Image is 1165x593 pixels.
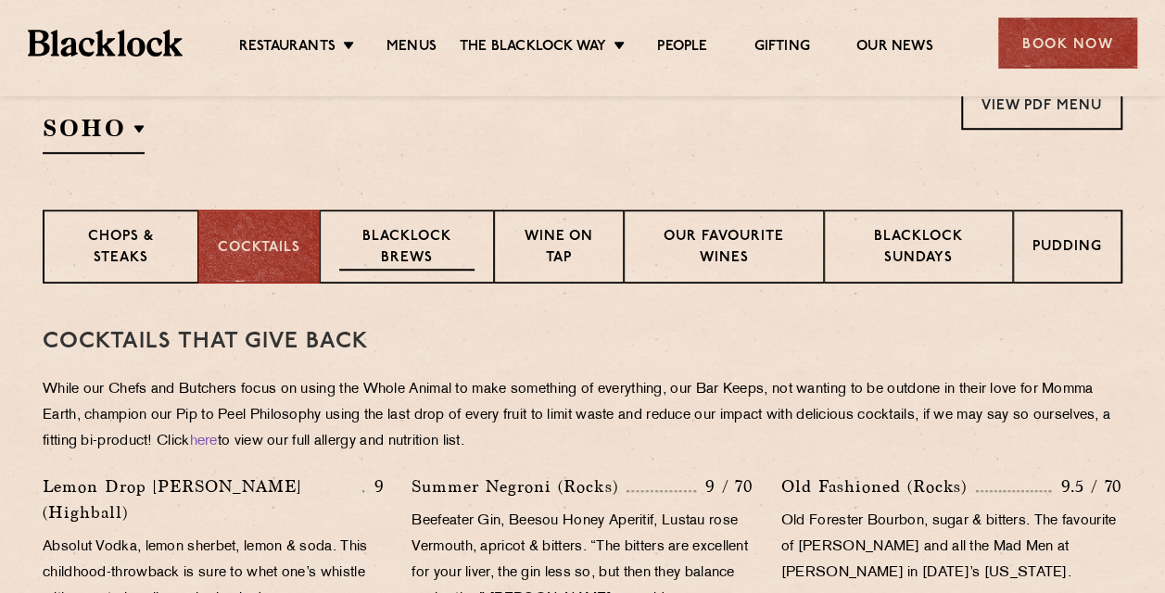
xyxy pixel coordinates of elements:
[460,38,606,58] a: The Blacklock Way
[513,227,604,271] p: Wine on Tap
[339,227,475,271] p: Blacklock Brews
[856,38,933,58] a: Our News
[43,377,1122,455] p: While our Chefs and Butchers focus on using the Whole Animal to make something of everything, our...
[386,38,437,58] a: Menus
[43,473,362,525] p: Lemon Drop [PERSON_NAME] (Highball)
[63,227,179,271] p: Chops & Steaks
[43,330,1122,354] h3: Cocktails That Give Back
[1032,237,1102,260] p: Pudding
[190,435,218,448] a: here
[781,473,976,499] p: Old Fashioned (Rocks)
[1051,474,1122,498] p: 9.5 / 70
[781,509,1122,587] p: Old Forester Bourbon, sugar & bitters. The favourite of [PERSON_NAME] and all the Mad Men at [PER...
[643,227,804,271] p: Our favourite wines
[657,38,707,58] a: People
[753,38,809,58] a: Gifting
[28,30,183,56] img: BL_Textured_Logo-footer-cropped.svg
[412,473,627,499] p: Summer Negroni (Rocks)
[843,227,994,271] p: Blacklock Sundays
[239,38,336,58] a: Restaurants
[696,474,753,498] p: 9 / 70
[43,112,145,154] h2: SOHO
[218,238,300,259] p: Cocktails
[364,474,384,498] p: 9
[961,79,1122,130] a: View PDF Menu
[998,18,1137,69] div: Book Now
